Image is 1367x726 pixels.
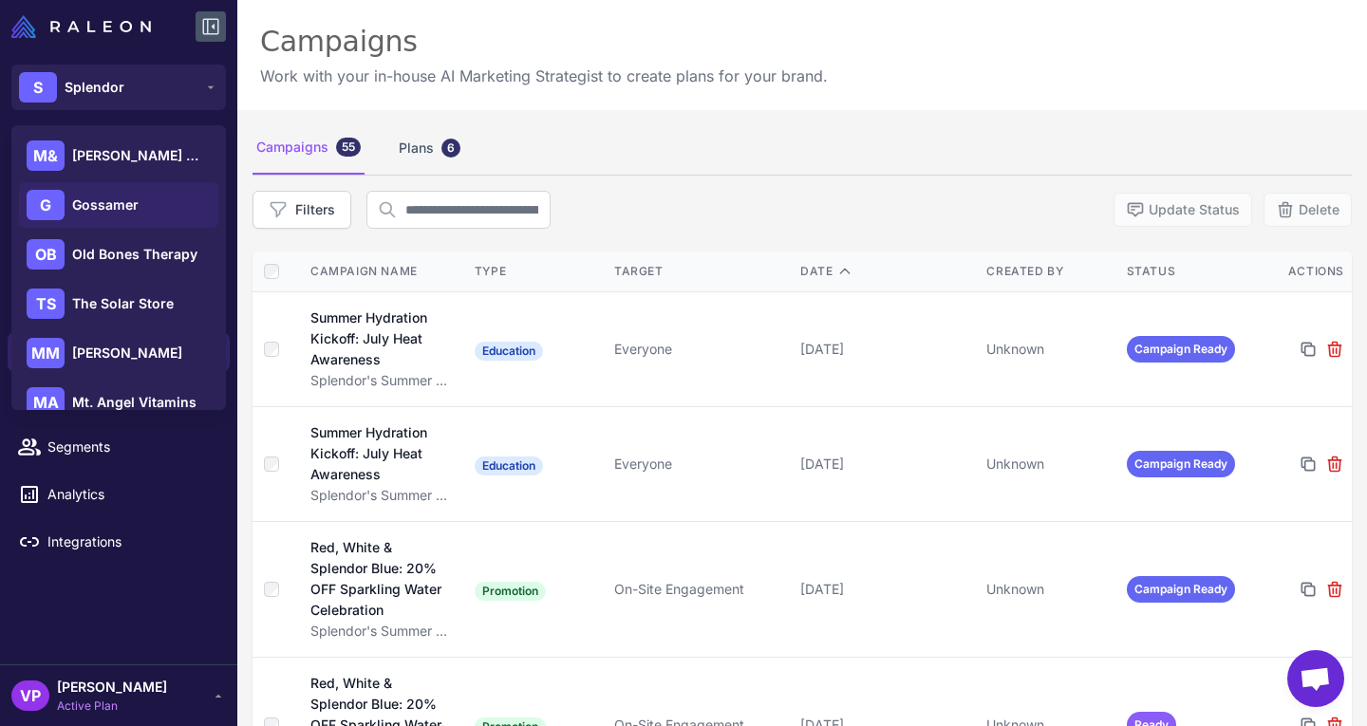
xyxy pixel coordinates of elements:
[27,239,65,270] div: OB
[441,139,460,158] div: 6
[475,456,543,475] span: Education
[336,138,361,157] div: 55
[614,339,785,360] div: Everyone
[11,15,151,38] img: Raleon Logo
[72,293,174,314] span: The Solar Store
[72,343,182,363] span: [PERSON_NAME]
[8,237,230,277] a: Knowledge
[1259,251,1352,292] th: Actions
[47,531,215,552] span: Integrations
[986,454,1111,475] div: Unknown
[310,621,456,642] div: Splendor's Summer Hydration Excellence: [DATE] Campaign Plan
[27,140,65,171] div: M&
[11,65,226,110] button: SSplendor
[8,427,230,467] a: Segments
[800,263,971,280] div: Date
[19,72,57,102] div: S
[72,392,197,413] span: Mt. Angel Vitamins
[27,190,65,220] div: G
[800,339,971,360] div: [DATE]
[8,522,230,562] a: Integrations
[614,454,785,475] div: Everyone
[57,677,167,698] span: [PERSON_NAME]
[1127,576,1235,603] span: Campaign Ready
[395,121,464,175] div: Plans
[310,307,445,370] div: Summer Hydration Kickoff: July Heat Awareness
[475,263,599,280] div: Type
[1264,193,1352,227] button: Delete
[253,121,365,175] div: Campaigns
[310,537,447,621] div: Red, White & Splendor Blue: 20% OFF Sparkling Water Celebration
[72,244,197,265] span: Old Bones Therapy
[8,332,230,372] a: Campaigns
[1127,336,1235,363] span: Campaign Ready
[72,145,205,166] span: [PERSON_NAME] & [PERSON_NAME]
[47,437,215,457] span: Segments
[310,370,456,391] div: Splendor's Summer Hydration Excellence: [DATE] Campaign Plan
[310,422,445,485] div: Summer Hydration Kickoff: July Heat Awareness
[310,485,456,506] div: Splendor's Summer Hydration Excellence: [DATE] Campaign Plan
[1287,650,1344,707] div: Open chat
[614,579,785,600] div: On-Site Engagement
[310,263,456,280] div: Campaign Name
[1127,263,1251,280] div: Status
[8,190,230,230] a: Chats
[260,23,828,61] div: Campaigns
[27,338,65,368] div: MM
[614,263,785,280] div: Target
[1114,193,1252,227] button: Update Status
[1127,451,1235,477] span: Campaign Ready
[57,698,167,715] span: Active Plan
[11,15,159,38] a: Raleon Logo
[72,195,139,215] span: Gossamer
[986,263,1111,280] div: Created By
[8,380,230,419] a: Calendar
[11,680,49,711] div: VP
[475,582,546,601] span: Promotion
[65,77,124,98] span: Splendor
[47,484,215,505] span: Analytics
[986,579,1111,600] div: Unknown
[253,191,351,229] button: Filters
[27,387,65,418] div: MA
[8,475,230,514] a: Analytics
[260,65,828,87] p: Work with your in-house AI Marketing Strategist to create plans for your brand.
[27,289,65,319] div: TS
[986,339,1111,360] div: Unknown
[800,454,971,475] div: [DATE]
[475,342,543,361] span: Education
[8,285,230,325] a: Brief Design
[800,579,971,600] div: [DATE]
